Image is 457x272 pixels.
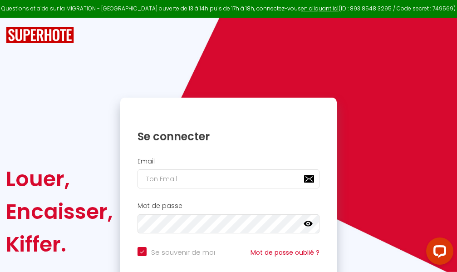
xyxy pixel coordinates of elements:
h2: Email [138,158,319,165]
a: Mot de passe oublié ? [251,248,319,257]
a: en cliquant ici [301,5,339,12]
iframe: LiveChat chat widget [419,234,457,272]
h1: Se connecter [138,129,319,143]
div: Kiffer. [6,228,113,261]
div: Louer, [6,163,113,195]
input: Ton Email [138,169,319,188]
img: SuperHote logo [6,27,74,44]
h2: Mot de passe [138,202,319,210]
div: Encaisser, [6,195,113,228]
